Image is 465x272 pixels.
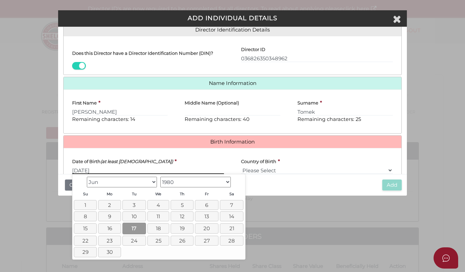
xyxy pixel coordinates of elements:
a: Birth Information [69,139,396,145]
a: 21 [220,223,243,233]
span: Monday [107,192,112,196]
a: 29 [74,247,97,257]
a: 8 [74,211,97,221]
h4: Country of Birth [241,159,276,164]
input: dd/mm/yyyy [72,166,224,174]
i: (at least [DEMOGRAPHIC_DATA]) [101,159,173,164]
a: 28 [220,236,243,246]
a: 4 [147,200,169,210]
a: Prev [74,176,85,187]
span: Wednesday [155,192,161,196]
a: 20 [195,223,218,233]
span: Friday [205,192,209,196]
select: v [241,166,393,174]
h4: Date of Birth [72,159,173,164]
span: Remaining characters: 40 [185,116,250,122]
a: 2 [98,200,121,210]
a: Next [232,176,243,187]
a: 1 [74,200,97,210]
a: 15 [74,223,97,233]
span: Saturday [229,192,234,196]
span: Remaining characters: 25 [297,116,361,122]
a: 9 [98,211,121,221]
a: 17 [122,223,146,234]
a: 3 [122,200,146,210]
a: 22 [74,236,97,246]
a: 27 [195,236,218,246]
span: Thursday [180,192,184,196]
a: 12 [171,211,194,221]
a: 26 [171,236,194,246]
a: 13 [195,211,218,221]
span: Sunday [83,192,88,196]
a: 10 [122,211,146,221]
a: 30 [98,247,121,257]
a: 24 [122,236,146,246]
button: Close [65,180,88,191]
span: Remaining characters: 14 [72,116,135,122]
button: Open asap [434,247,458,269]
a: 25 [147,236,169,246]
a: 7 [220,200,243,210]
a: 11 [147,211,169,221]
a: 5 [171,200,194,210]
a: 6 [195,200,218,210]
a: 18 [147,223,169,233]
a: 23 [98,236,121,246]
a: 19 [171,223,194,233]
a: 14 [220,211,243,221]
button: Add [382,180,402,191]
span: Tuesday [132,192,136,196]
a: 16 [98,223,121,233]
